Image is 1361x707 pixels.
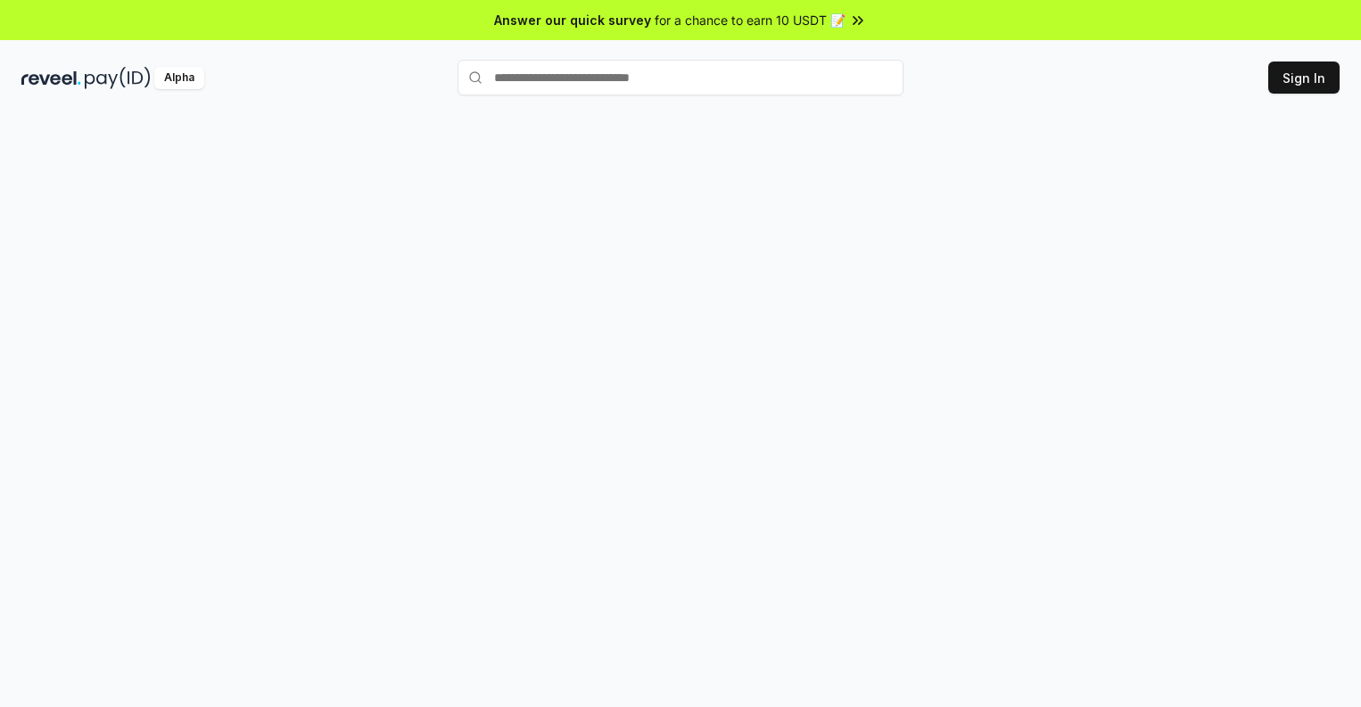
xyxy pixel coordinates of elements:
[1268,62,1340,94] button: Sign In
[154,67,204,89] div: Alpha
[21,67,81,89] img: reveel_dark
[85,67,151,89] img: pay_id
[494,11,651,29] span: Answer our quick survey
[655,11,845,29] span: for a chance to earn 10 USDT 📝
